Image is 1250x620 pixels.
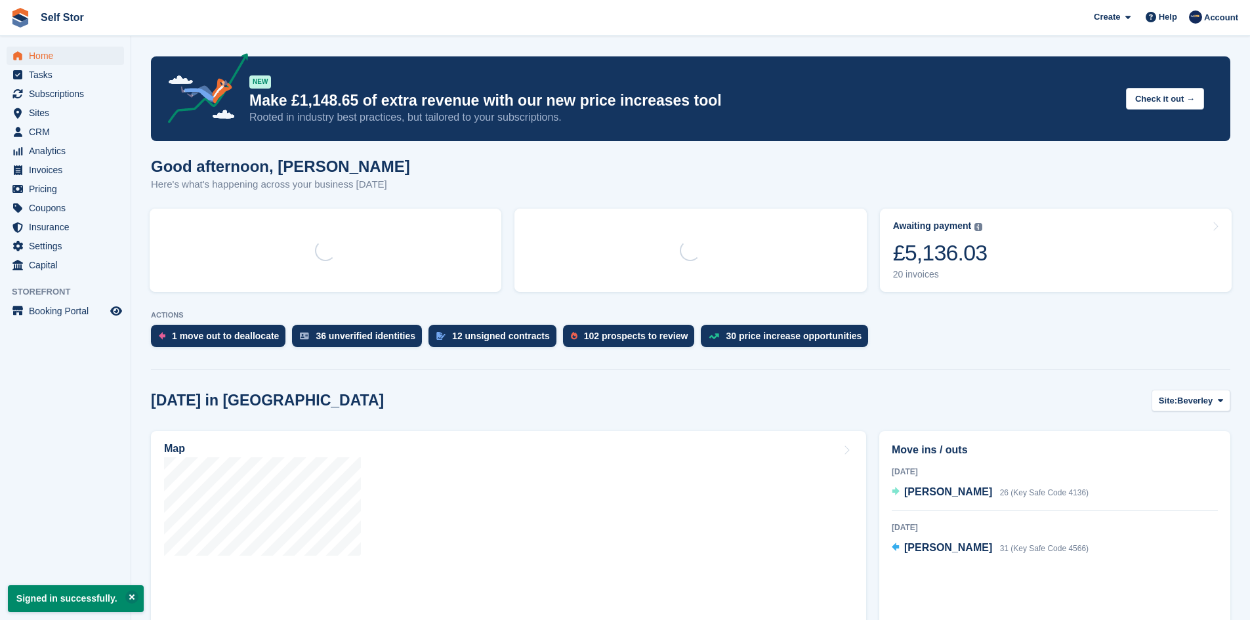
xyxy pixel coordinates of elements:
span: Help [1159,10,1177,24]
img: contract_signature_icon-13c848040528278c33f63329250d36e43548de30e8caae1d1a13099fd9432cc5.svg [436,332,446,340]
a: menu [7,237,124,255]
div: 36 unverified identities [316,331,415,341]
a: menu [7,218,124,236]
a: 1 move out to deallocate [151,325,292,354]
p: ACTIONS [151,311,1230,320]
span: [PERSON_NAME] [904,486,992,497]
span: Insurance [29,218,108,236]
span: 31 (Key Safe Code 4566) [1000,544,1089,553]
span: Storefront [12,285,131,299]
a: Self Stor [35,7,89,28]
a: [PERSON_NAME] 26 (Key Safe Code 4136) [892,484,1089,501]
img: move_outs_to_deallocate_icon-f764333ba52eb49d3ac5e1228854f67142a1ed5810a6f6cc68b1a99e826820c5.svg [159,332,165,340]
div: [DATE] [892,522,1218,533]
span: Sites [29,104,108,122]
a: 36 unverified identities [292,325,428,354]
div: 20 invoices [893,269,988,280]
div: 30 price increase opportunities [726,331,862,341]
a: Awaiting payment £5,136.03 20 invoices [880,209,1232,292]
span: Booking Portal [29,302,108,320]
span: Pricing [29,180,108,198]
a: menu [7,142,124,160]
span: Invoices [29,161,108,179]
div: 12 unsigned contracts [452,331,550,341]
div: £5,136.03 [893,239,988,266]
p: Signed in successfully. [8,585,144,612]
span: Settings [29,237,108,255]
a: menu [7,85,124,103]
a: menu [7,47,124,65]
p: Rooted in industry best practices, but tailored to your subscriptions. [249,110,1115,125]
img: Chris Rice [1189,10,1202,24]
span: Account [1204,11,1238,24]
div: 1 move out to deallocate [172,331,279,341]
span: Create [1094,10,1120,24]
h2: Move ins / outs [892,442,1218,458]
img: price_increase_opportunities-93ffe204e8149a01c8c9dc8f82e8f89637d9d84a8eef4429ea346261dce0b2c0.svg [709,333,719,339]
img: stora-icon-8386f47178a22dfd0bd8f6a31ec36ba5ce8667c1dd55bd0f319d3a0aa187defe.svg [10,8,30,28]
button: Site: Beverley [1152,390,1230,411]
button: Check it out → [1126,88,1204,110]
span: Capital [29,256,108,274]
div: 102 prospects to review [584,331,688,341]
span: 26 (Key Safe Code 4136) [1000,488,1089,497]
a: [PERSON_NAME] 31 (Key Safe Code 4566) [892,540,1089,557]
span: Beverley [1177,394,1213,407]
span: Site: [1159,394,1177,407]
a: menu [7,199,124,217]
a: menu [7,256,124,274]
p: Here's what's happening across your business [DATE] [151,177,410,192]
h1: Good afternoon, [PERSON_NAME] [151,157,410,175]
div: [DATE] [892,466,1218,478]
div: NEW [249,75,271,89]
a: menu [7,180,124,198]
a: menu [7,123,124,141]
a: Preview store [108,303,124,319]
a: 102 prospects to review [563,325,701,354]
img: icon-info-grey-7440780725fd019a000dd9b08b2336e03edf1995a4989e88bcd33f0948082b44.svg [974,223,982,231]
div: Awaiting payment [893,220,972,232]
p: Make £1,148.65 of extra revenue with our new price increases tool [249,91,1115,110]
h2: [DATE] in [GEOGRAPHIC_DATA] [151,392,384,409]
h2: Map [164,443,185,455]
a: menu [7,66,124,84]
a: 30 price increase opportunities [701,325,875,354]
span: Subscriptions [29,85,108,103]
img: price-adjustments-announcement-icon-8257ccfd72463d97f412b2fc003d46551f7dbcb40ab6d574587a9cd5c0d94... [157,53,249,128]
span: [PERSON_NAME] [904,542,992,553]
a: menu [7,302,124,320]
span: Home [29,47,108,65]
span: Analytics [29,142,108,160]
img: verify_identity-adf6edd0f0f0b5bbfe63781bf79b02c33cf7c696d77639b501bdc392416b5a36.svg [300,332,309,340]
span: CRM [29,123,108,141]
a: menu [7,104,124,122]
a: 12 unsigned contracts [428,325,563,354]
img: prospect-51fa495bee0391a8d652442698ab0144808aea92771e9ea1ae160a38d050c398.svg [571,332,577,340]
span: Coupons [29,199,108,217]
span: Tasks [29,66,108,84]
a: menu [7,161,124,179]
